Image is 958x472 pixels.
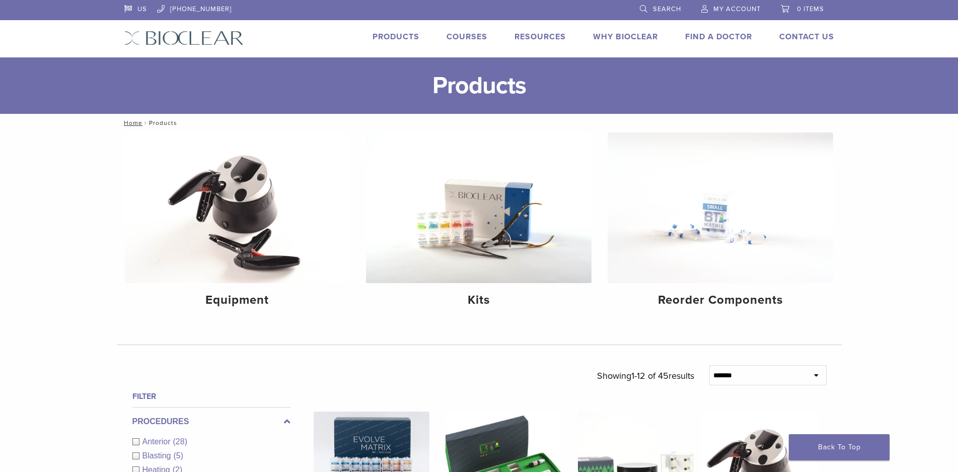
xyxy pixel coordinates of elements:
nav: Products [117,114,842,132]
a: Home [121,119,142,126]
img: Bioclear [124,31,244,45]
img: Equipment [125,132,350,283]
a: Contact Us [779,32,834,42]
h4: Kits [374,291,583,309]
a: Reorder Components [608,132,833,316]
a: Courses [447,32,487,42]
a: Why Bioclear [593,32,658,42]
span: Blasting [142,451,174,460]
p: Showing results [597,365,694,386]
h4: Filter [132,390,290,402]
span: (28) [173,437,187,446]
img: Kits [366,132,592,283]
a: Find A Doctor [685,32,752,42]
h4: Equipment [133,291,342,309]
a: Kits [366,132,592,316]
a: Products [373,32,419,42]
label: Procedures [132,416,290,428]
span: (5) [173,451,183,460]
span: 1-12 of 45 [631,370,669,381]
a: Resources [514,32,566,42]
span: 0 items [797,5,824,13]
img: Reorder Components [608,132,833,283]
span: My Account [713,5,761,13]
span: Search [653,5,681,13]
h4: Reorder Components [616,291,825,309]
span: / [142,120,149,125]
span: Anterior [142,437,173,446]
a: Equipment [125,132,350,316]
a: Back To Top [789,434,890,460]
